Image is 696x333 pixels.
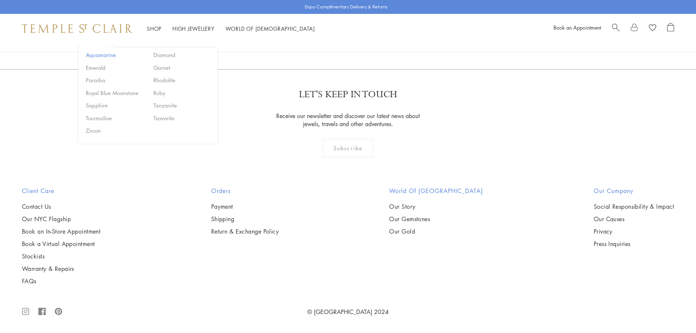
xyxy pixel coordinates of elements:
[594,186,674,195] h2: Our Company
[305,3,388,11] p: Enjoy Complimentary Delivery & Returns
[22,277,100,285] a: FAQs
[667,23,674,34] a: Open Shopping Bag
[211,215,279,223] a: Shipping
[389,186,483,195] h2: World of [GEOGRAPHIC_DATA]
[147,25,161,32] a: ShopShop
[389,227,483,235] a: Our Gold
[22,240,100,248] a: Book a Virtual Appointment
[22,203,100,211] a: Contact Us
[211,227,279,235] a: Return & Exchange Policy
[594,203,674,211] a: Social Responsibility & Impact
[211,203,279,211] a: Payment
[389,215,483,223] a: Our Gemstones
[172,25,214,32] a: High JewelleryHigh Jewellery
[389,203,483,211] a: Our Story
[594,227,674,235] a: Privacy
[649,23,656,34] a: View Wishlist
[323,139,373,157] div: Subscribe
[612,23,620,34] a: Search
[22,252,100,260] a: Stockists
[274,112,422,128] p: Receive our newsletter and discover our latest news about jewels, travels and other adventures.
[594,215,674,223] a: Our Causes
[594,240,674,248] a: Press Inquiries
[299,88,397,101] p: LET'S KEEP IN TOUCH
[307,308,389,316] a: © [GEOGRAPHIC_DATA] 2024
[554,24,601,31] a: Book an Appointment
[147,24,315,33] nav: Main navigation
[22,186,100,195] h2: Client Care
[22,24,132,33] img: Temple St. Clair
[211,186,279,195] h2: Orders
[22,215,100,223] a: Our NYC Flagship
[225,25,315,32] a: World of [DEMOGRAPHIC_DATA]World of [DEMOGRAPHIC_DATA]
[22,227,100,235] a: Book an In-Store Appointment
[22,265,100,273] a: Warranty & Repairs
